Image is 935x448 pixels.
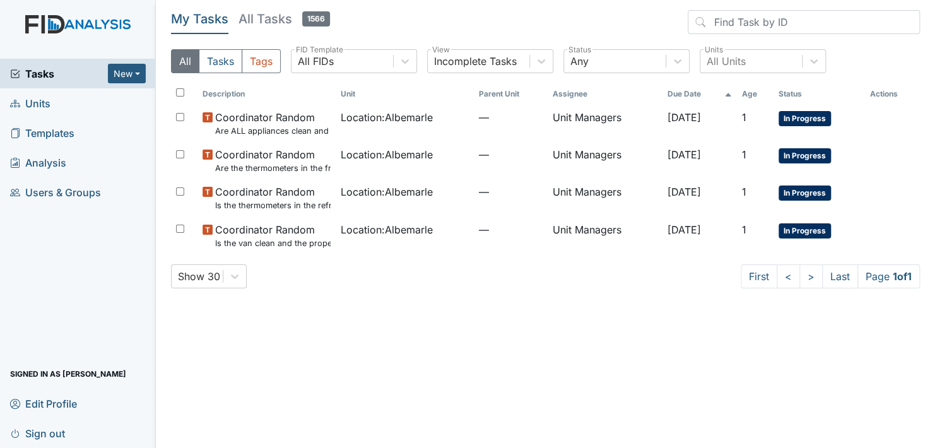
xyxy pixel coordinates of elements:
[178,269,220,284] div: Show 30
[857,264,920,288] span: Page
[667,223,701,236] span: [DATE]
[779,148,831,163] span: In Progress
[864,83,920,105] th: Actions
[341,110,433,125] span: Location : Albemarle
[779,111,831,126] span: In Progress
[171,49,199,73] button: All
[10,123,74,143] span: Templates
[176,88,184,97] input: Toggle All Rows Selected
[215,147,331,174] span: Coordinator Random Are the thermometers in the freezer reading between 0 degrees and 10 degrees?
[215,222,331,249] span: Coordinator Random Is the van clean and the proper documentation been stored?
[570,54,589,69] div: Any
[298,54,334,69] div: All FIDs
[479,222,543,237] span: —
[171,10,228,28] h5: My Tasks
[242,49,281,73] button: Tags
[667,148,701,161] span: [DATE]
[302,11,330,27] span: 1566
[10,66,108,81] a: Tasks
[742,186,746,198] span: 1
[742,148,746,161] span: 1
[662,83,737,105] th: Toggle SortBy
[199,49,242,73] button: Tasks
[215,162,331,174] small: Are the thermometers in the freezer reading between 0 degrees and 10 degrees?
[10,423,65,443] span: Sign out
[341,222,433,237] span: Location : Albemarle
[215,237,331,249] small: Is the van clean and the proper documentation been stored?
[238,10,330,28] h5: All Tasks
[474,83,548,105] th: Toggle SortBy
[799,264,823,288] a: >
[10,364,126,384] span: Signed in as [PERSON_NAME]
[741,264,920,288] nav: task-pagination
[336,83,474,105] th: Toggle SortBy
[341,147,433,162] span: Location : Albemarle
[434,54,517,69] div: Incomplete Tasks
[742,223,746,236] span: 1
[773,83,864,105] th: Toggle SortBy
[822,264,858,288] a: Last
[779,223,831,239] span: In Progress
[547,105,662,142] td: Unit Managers
[667,111,701,124] span: [DATE]
[893,270,912,283] strong: 1 of 1
[479,147,543,162] span: —
[667,186,701,198] span: [DATE]
[479,110,543,125] span: —
[707,54,746,69] div: All Units
[108,64,146,83] button: New
[741,264,777,288] a: First
[777,264,800,288] a: <
[10,153,66,172] span: Analysis
[10,93,50,113] span: Units
[215,110,331,137] span: Coordinator Random Are ALL appliances clean and working properly?
[547,217,662,254] td: Unit Managers
[547,179,662,216] td: Unit Managers
[10,182,101,202] span: Users & Groups
[215,184,331,211] span: Coordinator Random Is the thermometers in the refrigerator reading between 34 degrees and 40 degr...
[547,83,662,105] th: Assignee
[171,49,281,73] div: Type filter
[479,184,543,199] span: —
[341,184,433,199] span: Location : Albemarle
[197,83,336,105] th: Toggle SortBy
[10,394,77,413] span: Edit Profile
[547,142,662,179] td: Unit Managers
[779,186,831,201] span: In Progress
[737,83,773,105] th: Toggle SortBy
[688,10,920,34] input: Find Task by ID
[742,111,746,124] span: 1
[215,125,331,137] small: Are ALL appliances clean and working properly?
[215,199,331,211] small: Is the thermometers in the refrigerator reading between 34 degrees and 40 degrees?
